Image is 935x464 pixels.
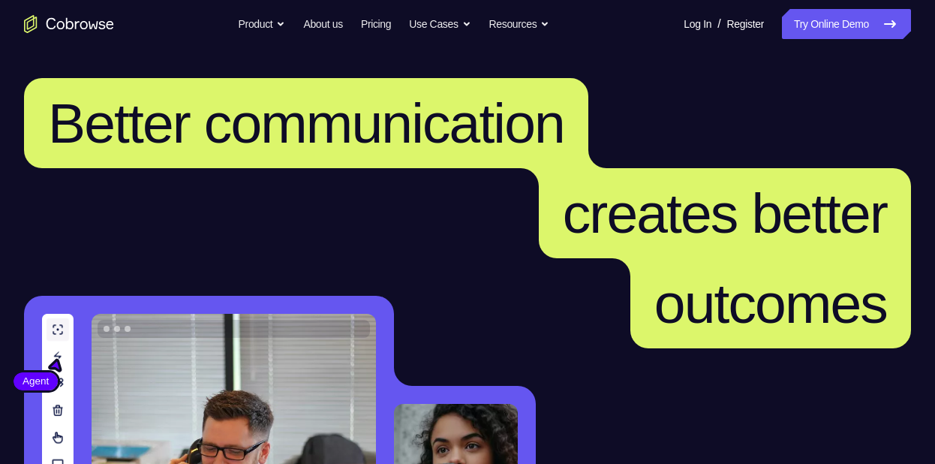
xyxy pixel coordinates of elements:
[303,9,342,39] a: About us
[489,9,550,39] button: Resources
[14,374,58,389] span: Agent
[684,9,711,39] a: Log In
[782,9,911,39] a: Try Online Demo
[24,15,114,33] a: Go to the home page
[563,182,887,245] span: creates better
[654,272,887,335] span: outcomes
[727,9,764,39] a: Register
[409,9,471,39] button: Use Cases
[239,9,286,39] button: Product
[48,92,564,155] span: Better communication
[361,9,391,39] a: Pricing
[717,15,720,33] span: /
